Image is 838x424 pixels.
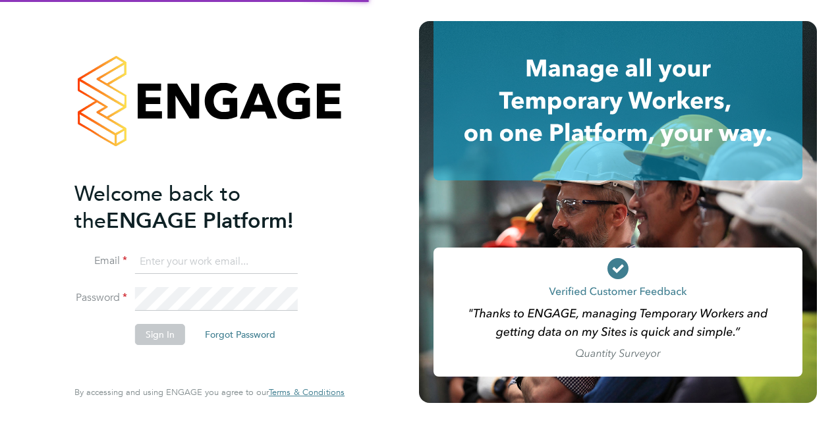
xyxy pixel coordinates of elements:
[135,250,298,274] input: Enter your work email...
[135,324,185,345] button: Sign In
[74,180,331,234] h2: ENGAGE Platform!
[74,386,345,398] span: By accessing and using ENGAGE you agree to our
[74,181,240,234] span: Welcome back to the
[269,387,345,398] a: Terms & Conditions
[194,324,286,345] button: Forgot Password
[74,291,127,305] label: Password
[74,254,127,268] label: Email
